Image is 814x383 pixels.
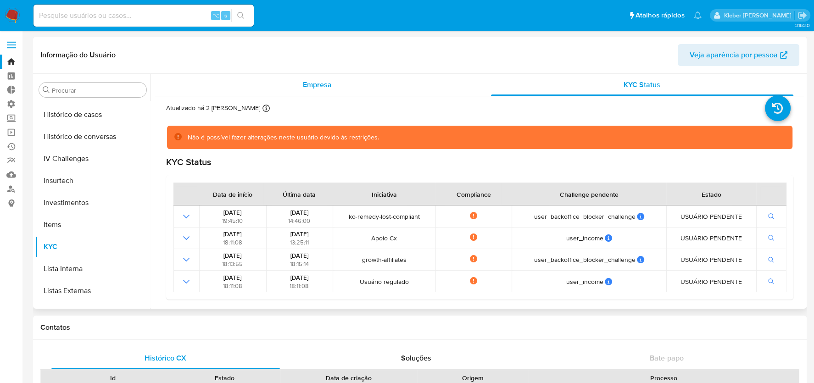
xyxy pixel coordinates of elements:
[797,11,807,20] a: Sair
[636,11,685,20] span: Atalhos rápidos
[624,79,660,90] span: KYC Status
[35,214,150,236] button: Items
[40,323,799,332] h1: Contatos
[650,353,684,363] span: Bate-papo
[145,353,186,363] span: Histórico CX
[401,353,431,363] span: Soluções
[35,104,150,126] button: Histórico de casos
[166,104,260,112] p: Atualizado há 2 [PERSON_NAME]
[535,373,792,383] div: Processo
[175,373,274,383] div: Estado
[694,11,702,19] a: Notificações
[35,280,150,302] button: Listas Externas
[287,373,410,383] div: Data de criação
[35,170,150,192] button: Insurtech
[52,86,143,94] input: Procurar
[35,192,150,214] button: Investimentos
[231,9,250,22] button: search-icon
[224,11,227,20] span: s
[33,10,254,22] input: Pesquise usuários ou casos...
[35,302,150,324] button: Marcas AML
[35,236,150,258] button: KYC
[63,373,162,383] div: Id
[40,50,116,60] h1: Informação do Usuário
[35,258,150,280] button: Lista Interna
[35,126,150,148] button: Histórico de conversas
[724,11,794,20] p: kleber.bueno@mercadolivre.com
[35,148,150,170] button: IV Challenges
[43,86,50,94] button: Procurar
[303,79,332,90] span: Empresa
[678,44,799,66] button: Veja aparência por pessoa
[424,373,523,383] div: Origem
[690,44,778,66] span: Veja aparência por pessoa
[212,11,219,20] span: ⌥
